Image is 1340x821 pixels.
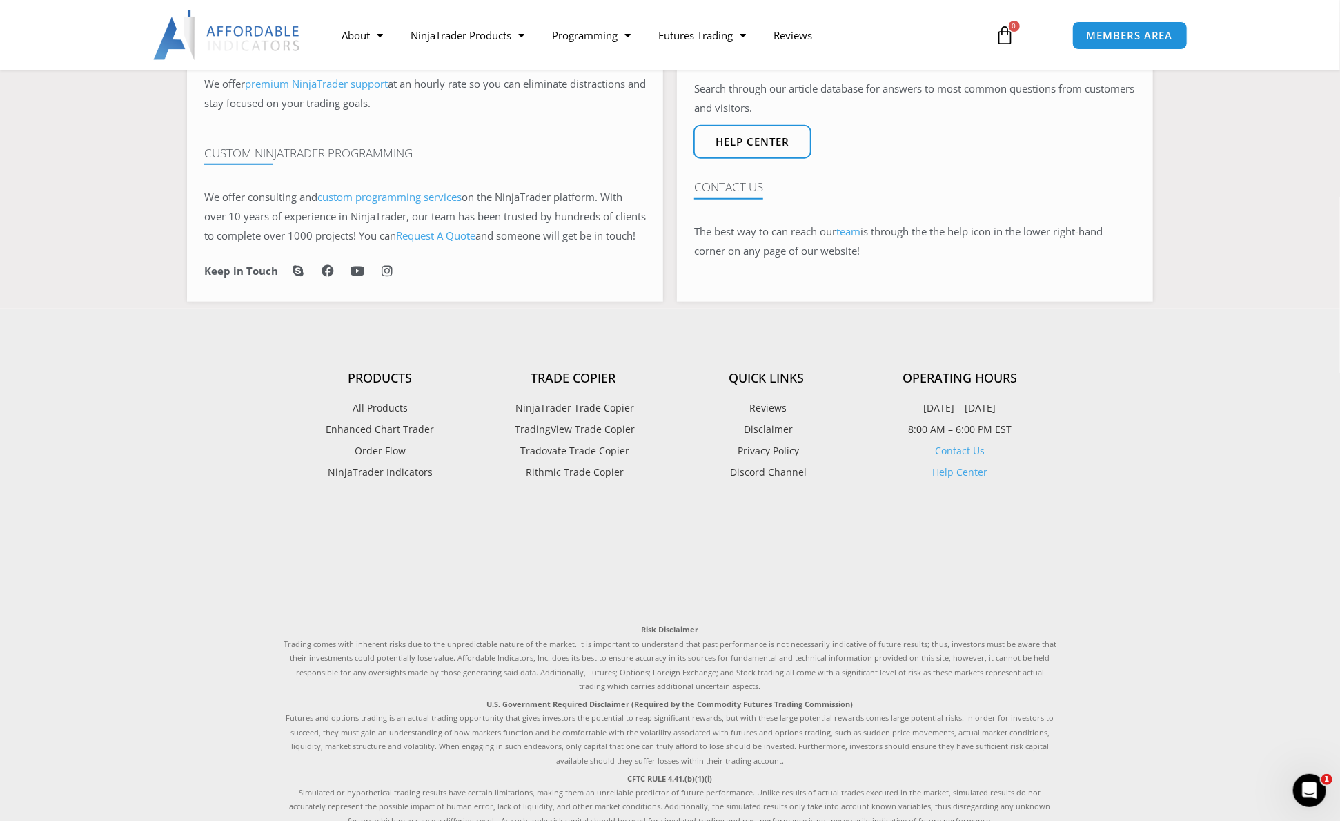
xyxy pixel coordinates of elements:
a: Disclaimer [670,421,863,438]
a: 0 [975,15,1036,55]
img: LogoAI | Affordable Indicators – NinjaTrader [153,10,302,60]
a: Enhanced Chart Trader [284,421,477,438]
span: MEMBERS AREA [1087,30,1173,41]
a: Help center [693,125,811,159]
a: Request A Quote [396,229,475,242]
a: All Products [284,399,477,417]
p: Search through our article database for answers to most common questions from customers and visit... [694,79,1136,118]
a: MEMBERS AREA [1072,21,1188,50]
p: 8:00 AM – 6:00 PM EST [863,421,1056,438]
a: Tradovate Trade Copier [477,442,670,460]
span: Enhanced Chart Trader [326,421,435,438]
a: Reviews [760,19,826,51]
p: [DATE] – [DATE] [863,399,1056,417]
a: custom programming services [317,190,462,204]
a: Futures Trading [644,19,760,51]
span: Reviews [747,399,787,417]
a: NinjaTrader Indicators [284,463,477,481]
span: We offer consulting and [204,190,462,204]
span: Help center [716,137,789,147]
a: premium NinjaTrader support [245,77,388,90]
iframe: Customer reviews powered by Trustpilot [284,512,1056,609]
h4: Operating Hours [863,371,1056,386]
a: Rithmic Trade Copier [477,463,670,481]
a: Help Center [932,465,987,479]
a: Programming [538,19,644,51]
h4: Trade Copier [477,371,670,386]
h6: Keep in Touch [204,264,278,278]
p: The best way to can reach our is through the the help icon in the lower right-hand corner on any ... [694,222,1136,261]
span: NinjaTrader Indicators [328,463,433,481]
a: NinjaTrader Products [397,19,538,51]
p: Futures and options trading is an actual trading opportunity that gives investors the potential t... [284,697,1056,768]
span: at an hourly rate so you can eliminate distractions and stay focused on your trading goals. [204,77,646,110]
a: About [328,19,397,51]
strong: U.S. Government Required Disclaimer (Required by the Commodity Futures Trading Commission) [487,699,854,709]
p: Trading comes with inherent risks due to the unpredictable nature of the market. It is important ... [284,623,1056,693]
span: Tradovate Trade Copier [518,442,630,460]
span: Discord Channel [727,463,807,481]
span: Rithmic Trade Copier [523,463,624,481]
nav: Menu [328,19,979,51]
span: 1 [1321,774,1332,785]
span: NinjaTrader Trade Copier [513,399,635,417]
span: TradingView Trade Copier [512,421,635,438]
a: Privacy Policy [670,442,863,460]
a: team [836,224,860,238]
h4: Quick Links [670,371,863,386]
span: 0 [1009,21,1020,32]
a: Order Flow [284,442,477,460]
h4: Custom NinjaTrader Programming [204,146,646,160]
span: We offer [204,77,245,90]
strong: CFTC RULE 4.41.(b)(1)(i) [628,773,713,784]
span: on the NinjaTrader platform. With over 10 years of experience in NinjaTrader, our team has been t... [204,190,646,242]
h4: Contact Us [694,180,1136,194]
span: All Products [353,399,408,417]
span: Disclaimer [740,421,793,438]
iframe: Intercom live chat [1293,774,1326,807]
a: TradingView Trade Copier [477,421,670,438]
span: Privacy Policy [734,442,799,460]
h4: Products [284,371,477,386]
a: Contact Us [935,444,985,457]
a: Discord Channel [670,463,863,481]
span: Order Flow [355,442,406,460]
a: Reviews [670,399,863,417]
a: NinjaTrader Trade Copier [477,399,670,417]
strong: Risk Disclaimer [642,624,699,635]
